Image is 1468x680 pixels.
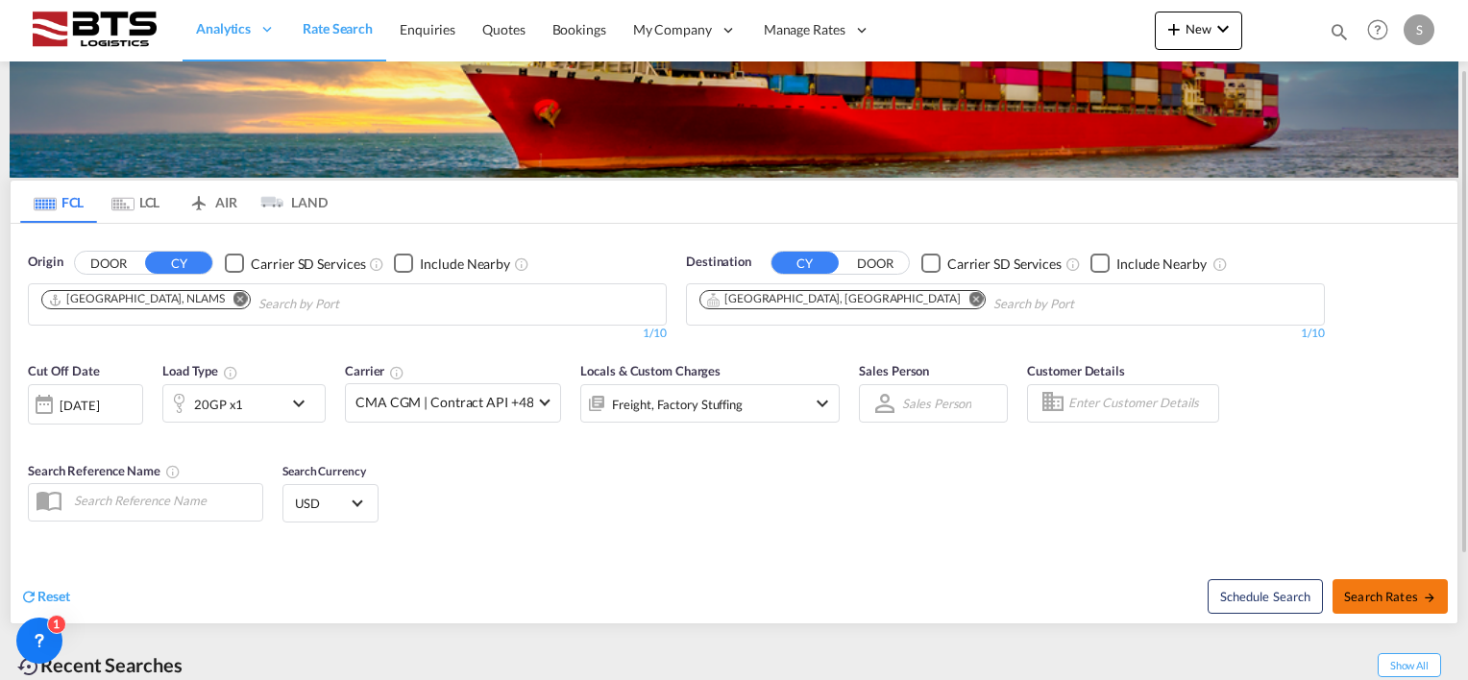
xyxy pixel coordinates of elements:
md-icon: icon-backup-restore [17,655,40,678]
span: New [1162,21,1235,36]
md-icon: icon-refresh [20,588,37,605]
button: Remove [221,291,250,310]
md-icon: The selected Trucker/Carrierwill be displayed in the rate results If the rates are from another f... [389,365,404,380]
input: Chips input. [993,289,1176,320]
md-icon: icon-chevron-down [1211,17,1235,40]
button: CY [145,252,212,274]
div: 20GP x1icon-chevron-down [162,384,326,423]
div: 20GP x1 [194,391,243,418]
md-tab-item: AIR [174,181,251,223]
div: Press delete to remove this chip. [48,291,229,307]
button: DOOR [75,253,142,275]
div: 1/10 [28,326,667,342]
div: S [1404,14,1434,45]
button: Search Ratesicon-arrow-right [1333,579,1448,614]
span: Cut Off Date [28,363,100,378]
span: Reset [37,588,70,604]
span: Bookings [552,21,606,37]
span: USD [295,495,349,512]
md-chips-wrap: Chips container. Use arrow keys to select chips. [697,284,1184,320]
div: Freight Factory Stuffingicon-chevron-down [580,384,840,423]
span: Rate Search [303,20,373,36]
md-tab-item: LCL [97,181,174,223]
span: Origin [28,253,62,272]
div: Carrier SD Services [947,255,1062,274]
div: [DATE] [28,384,143,425]
span: Enquiries [400,21,455,37]
div: icon-magnify [1329,21,1350,50]
span: Load Type [162,363,238,378]
button: Note: By default Schedule search will only considerorigin ports, destination ports and cut off da... [1208,579,1323,614]
div: [DATE] [60,397,99,414]
span: My Company [633,20,712,39]
md-icon: Unchecked: Ignores neighbouring ports when fetching rates.Checked : Includes neighbouring ports w... [514,256,529,272]
div: Carrier SD Services [251,255,365,274]
input: Search Reference Name [64,486,262,515]
md-checkbox: Checkbox No Ink [921,253,1062,273]
md-icon: icon-information-outline [223,365,238,380]
md-select: Select Currency: $ USDUnited States Dollar [293,489,368,517]
md-tab-item: LAND [251,181,328,223]
md-checkbox: Checkbox No Ink [1090,253,1207,273]
md-datepicker: Select [28,422,42,448]
span: Quotes [482,21,525,37]
div: Freight Factory Stuffing [612,391,743,418]
img: cdcc71d0be7811ed9adfbf939d2aa0e8.png [29,9,159,52]
md-select: Sales Person [900,389,973,417]
md-icon: icon-arrow-right [1423,591,1436,604]
md-icon: Your search will be saved by the below given name [165,464,181,479]
span: Search Rates [1344,589,1436,604]
input: Enter Customer Details [1068,389,1212,418]
md-checkbox: Checkbox No Ink [394,253,510,273]
div: Include Nearby [420,255,510,274]
md-pagination-wrapper: Use the left and right arrow keys to navigate between tabs [20,181,328,223]
span: CMA CGM | Contract API +48 [355,393,533,412]
md-icon: Unchecked: Ignores neighbouring ports when fetching rates.Checked : Includes neighbouring ports w... [1212,256,1228,272]
span: Destination [686,253,751,272]
md-icon: icon-magnify [1329,21,1350,42]
span: Locals & Custom Charges [580,363,721,378]
md-checkbox: Checkbox No Ink [225,253,365,273]
div: Press delete to remove this chip. [706,291,964,307]
button: CY [771,252,839,274]
span: Sales Person [859,363,929,378]
div: icon-refreshReset [20,587,70,608]
span: Manage Rates [764,20,845,39]
button: icon-plus 400-fgNewicon-chevron-down [1155,12,1242,50]
md-icon: icon-airplane [187,191,210,206]
md-icon: Unchecked: Search for CY (Container Yard) services for all selected carriers.Checked : Search for... [1065,256,1081,272]
span: Analytics [196,19,251,38]
div: Amsterdam, NLAMS [48,291,225,307]
span: Search Reference Name [28,463,181,478]
input: Chips input. [258,289,441,320]
div: Include Nearby [1116,255,1207,274]
md-icon: icon-chevron-down [811,392,834,415]
div: 1/10 [686,326,1325,342]
div: Help [1361,13,1404,48]
div: Riyadh, SARUH [706,291,960,307]
span: Help [1361,13,1394,46]
md-icon: icon-chevron-down [287,392,320,415]
button: Remove [956,291,985,310]
span: Search Currency [282,464,366,478]
md-icon: Unchecked: Search for CY (Container Yard) services for all selected carriers.Checked : Search for... [369,256,384,272]
span: Customer Details [1027,363,1124,378]
md-icon: icon-plus 400-fg [1162,17,1186,40]
md-chips-wrap: Chips container. Use arrow keys to select chips. [38,284,449,320]
span: Carrier [345,363,404,378]
button: DOOR [842,253,909,275]
md-tab-item: FCL [20,181,97,223]
div: OriginDOOR CY Checkbox No InkUnchecked: Search for CY (Container Yard) services for all selected ... [11,224,1457,622]
span: Show All [1378,653,1441,677]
